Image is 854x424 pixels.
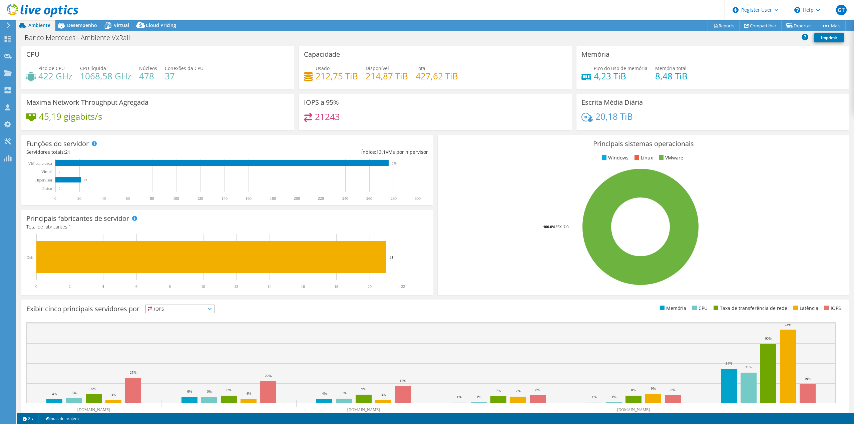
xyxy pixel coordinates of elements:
[234,284,238,289] text: 12
[26,255,33,260] text: Dell
[59,170,60,173] text: 0
[102,196,106,201] text: 40
[415,196,421,201] text: 300
[39,113,102,120] h4: 45,19 gigabits/s
[304,99,339,106] h3: IOPS a 95%
[146,305,214,313] span: IOPS
[26,148,227,156] div: Servidores totais:
[26,99,148,106] h3: Maxima Network Throughput Agregada
[173,196,179,201] text: 100
[401,284,405,289] text: 22
[227,148,428,156] div: Índice: VMs por hipervisor
[270,196,276,201] text: 180
[294,196,300,201] text: 200
[80,72,131,80] h4: 1068,58 GHz
[84,178,87,182] text: 21
[516,389,521,393] text: 7%
[726,361,732,365] text: 34%
[146,22,176,28] span: Cloud Pricing
[745,365,752,369] text: 31%
[69,284,71,289] text: 2
[794,7,800,13] svg: \n
[366,72,408,80] h4: 214,87 TiB
[246,391,251,395] text: 4%
[59,187,60,190] text: 0
[42,186,52,191] tspan: Físico
[111,393,116,397] text: 3%
[28,161,52,166] text: VM convidada
[535,388,540,392] text: 8%
[130,370,136,374] text: 25%
[22,34,140,41] h1: Banco Mercedes - Ambiente VxRail
[631,388,636,392] text: 8%
[476,395,481,399] text: 1%
[416,65,427,71] span: Total
[457,395,462,399] text: 1%
[222,196,228,201] text: 140
[816,20,846,31] a: Mais
[611,395,616,399] text: 1%
[443,140,844,147] h3: Principais sistemas operacionais
[543,224,555,229] tspan: 100.0%
[792,305,818,312] li: Latência
[35,284,37,289] text: 0
[655,72,688,80] h4: 8,48 TiB
[416,72,458,80] h4: 427,62 TiB
[592,395,597,399] text: 1%
[814,33,844,42] a: Imprimir
[390,255,393,259] text: 21
[594,72,648,80] h4: 4,23 TiB
[68,224,71,230] span: 1
[77,196,81,201] text: 20
[150,196,154,201] text: 80
[227,388,232,392] text: 8%
[496,389,501,393] text: 7%
[366,65,389,71] span: Disponível
[316,72,358,80] h4: 212,75 TiB
[165,65,203,71] span: Conexões da CPU
[657,154,683,161] li: VMware
[315,113,340,120] h4: 21243
[165,72,203,80] h4: 37
[201,284,205,289] text: 10
[38,72,72,80] h4: 422 GHz
[361,387,366,391] text: 9%
[126,196,130,201] text: 60
[318,196,324,201] text: 220
[139,72,157,80] h4: 478
[366,196,372,201] text: 260
[342,196,348,201] text: 240
[392,162,397,165] text: 276
[91,387,96,391] text: 9%
[595,113,633,120] h4: 20,18 TiB
[38,65,65,71] span: Pico de CPU
[169,284,171,289] text: 8
[655,65,687,71] span: Memória total
[334,284,338,289] text: 18
[54,196,56,201] text: 0
[400,379,406,383] text: 17%
[376,149,386,155] span: 13.1
[594,65,648,71] span: Pico do uso de memória
[765,336,772,340] text: 60%
[708,20,740,31] a: Reports
[739,20,782,31] a: Compartilhar
[80,65,106,71] span: CPU líquida
[322,391,327,395] text: 4%
[26,51,40,58] h3: CPU
[712,305,787,312] li: Taxa de transferência de rede
[785,323,791,327] text: 74%
[207,389,212,393] text: 6%
[26,140,89,147] h3: Funções do servidor
[26,215,129,222] h3: Principais fabricantes de servidor
[823,305,841,312] li: IOPS
[26,223,428,231] h4: Total de fabricantes:
[581,99,643,106] h3: Escrita Média Diária
[187,389,192,393] text: 6%
[52,392,57,396] text: 4%
[67,22,97,28] span: Desempenho
[18,414,39,423] a: 2
[38,414,83,423] a: Notas do projeto
[35,178,52,182] text: Hipervisor
[139,65,157,71] span: Núcleos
